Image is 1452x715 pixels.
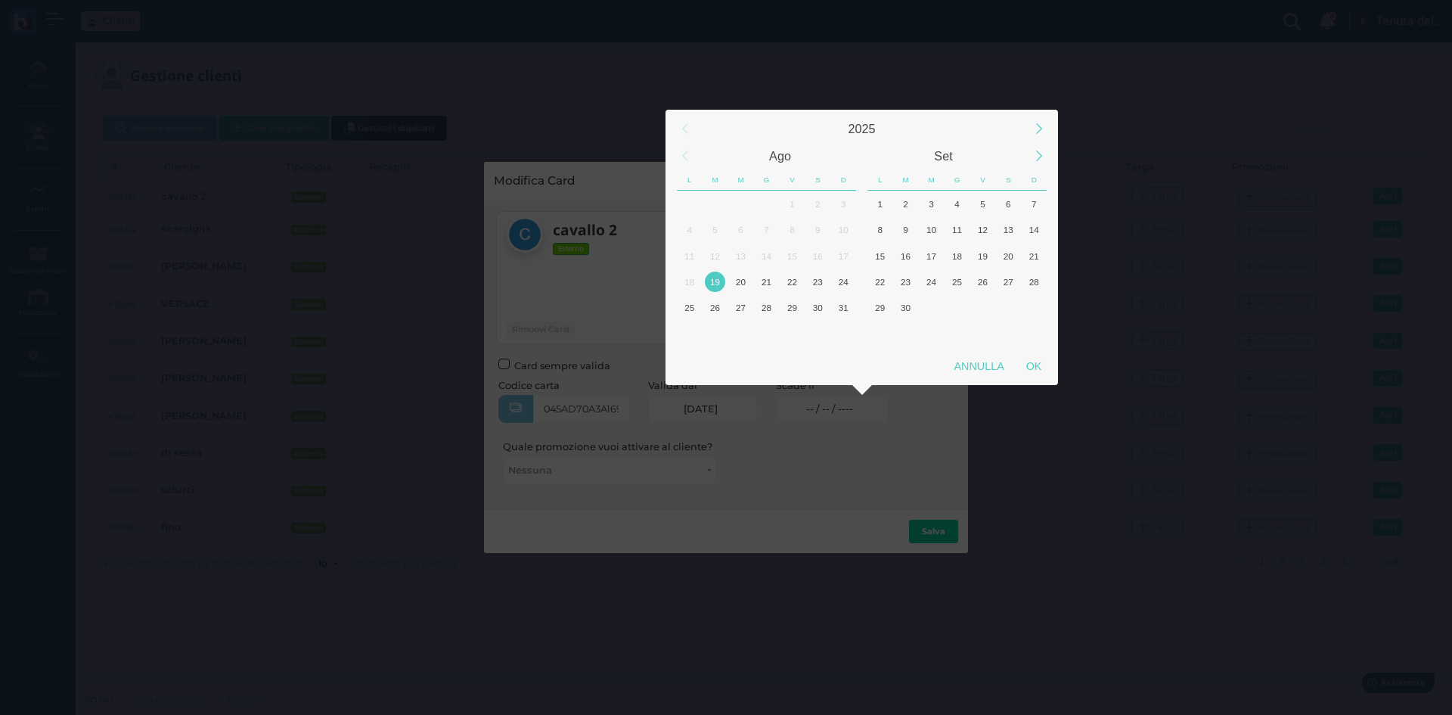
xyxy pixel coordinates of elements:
[1024,219,1044,240] div: 14
[870,219,890,240] div: 8
[45,12,100,23] span: Assistenza
[947,272,967,292] div: 25
[970,169,996,191] div: Venerdì
[947,246,967,266] div: 18
[867,295,893,321] div: Lunedì, Settembre 29
[870,246,890,266] div: 15
[703,169,728,191] div: Martedì
[1022,113,1055,145] div: Next Year
[754,243,780,269] div: Giovedì, Agosto 14
[970,243,995,269] div: Venerdì, Settembre 19
[1021,243,1047,269] div: Domenica, Settembre 21
[870,194,890,214] div: 1
[995,243,1021,269] div: Sabato, Settembre 20
[970,321,995,347] div: Venerdì, Ottobre 10
[921,219,942,240] div: 10
[943,353,1015,380] div: Annulla
[756,272,777,292] div: 21
[779,269,805,294] div: Venerdì, Agosto 22
[893,269,919,294] div: Martedì, Settembre 23
[677,321,703,347] div: Lunedì, Settembre 1
[699,142,862,169] div: Agosto
[808,194,828,214] div: 2
[677,269,703,294] div: Lunedì, Agosto 18
[779,321,805,347] div: Venerdì, Settembre 5
[679,272,700,292] div: 18
[782,246,802,266] div: 15
[945,243,970,269] div: Giovedì, Settembre 18
[728,217,754,243] div: Mercoledì, Agosto 6
[919,217,945,243] div: Mercoledì, Settembre 10
[895,246,916,266] div: 16
[679,297,700,318] div: 25
[1021,295,1047,321] div: Domenica, Ottobre 5
[779,191,805,216] div: Venerdì, Agosto 1
[779,243,805,269] div: Venerdì, Agosto 15
[945,169,970,191] div: Giovedì
[703,321,728,347] div: Martedì, Settembre 2
[893,169,919,191] div: Martedì
[705,272,725,292] div: 19
[895,297,916,318] div: 30
[756,219,777,240] div: 7
[998,194,1019,214] div: 6
[731,246,751,266] div: 13
[995,217,1021,243] div: Sabato, Settembre 13
[677,169,703,191] div: Lunedì
[867,321,893,347] div: Lunedì, Ottobre 6
[870,272,890,292] div: 22
[677,217,703,243] div: Lunedì, Agosto 4
[1015,353,1053,380] div: OK
[754,191,780,216] div: Giovedì, Luglio 31
[731,297,751,318] div: 27
[754,269,780,294] div: Giovedì, Agosto 21
[728,295,754,321] div: Mercoledì, Agosto 27
[995,269,1021,294] div: Sabato, Settembre 27
[728,269,754,294] div: Mercoledì, Agosto 20
[731,219,751,240] div: 6
[830,295,856,321] div: Domenica, Agosto 31
[921,194,942,214] div: 3
[705,297,725,318] div: 26
[805,321,830,347] div: Sabato, Settembre 6
[862,142,1025,169] div: Settembre
[995,321,1021,347] div: Sabato, Ottobre 11
[870,297,890,318] div: 29
[703,191,728,216] div: Martedì, Luglio 29
[833,219,854,240] div: 10
[973,194,993,214] div: 5
[895,194,916,214] div: 2
[808,246,828,266] div: 16
[728,321,754,347] div: Mercoledì, Settembre 3
[782,219,802,240] div: 8
[833,297,854,318] div: 31
[995,295,1021,321] div: Sabato, Ottobre 4
[679,219,700,240] div: 4
[867,243,893,269] div: Lunedì, Settembre 15
[921,246,942,266] div: 17
[893,321,919,347] div: Martedì, Ottobre 7
[1021,191,1047,216] div: Domenica, Settembre 7
[893,217,919,243] div: Martedì, Settembre 9
[805,169,830,191] div: Sabato
[945,191,970,216] div: Giovedì, Settembre 4
[754,169,780,191] div: Giovedì
[867,217,893,243] div: Lunedì, Settembre 8
[703,269,728,294] div: Oggi, Martedì, Agosto 19
[703,217,728,243] div: Martedì, Agosto 5
[945,295,970,321] div: Giovedì, Ottobre 2
[728,191,754,216] div: Mercoledì, Luglio 30
[782,272,802,292] div: 22
[830,191,856,216] div: Domenica, Agosto 3
[833,272,854,292] div: 24
[728,243,754,269] div: Mercoledì, Agosto 13
[830,243,856,269] div: Domenica, Agosto 17
[731,272,751,292] div: 20
[1022,140,1055,173] div: Next Month
[945,217,970,243] div: Giovedì, Settembre 11
[669,140,701,173] div: Previous Month
[893,295,919,321] div: Martedì, Settembre 30
[703,243,728,269] div: Martedì, Agosto 12
[919,243,945,269] div: Mercoledì, Settembre 17
[1021,321,1047,347] div: Domenica, Ottobre 12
